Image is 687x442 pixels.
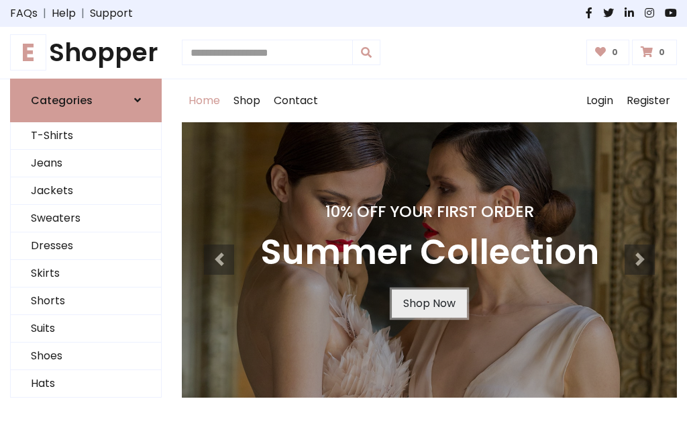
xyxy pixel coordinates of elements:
span: 0 [655,46,668,58]
a: Contact [267,79,325,122]
a: Jeans [11,150,161,177]
h6: Categories [31,94,93,107]
a: 0 [632,40,677,65]
a: FAQs [10,5,38,21]
a: Login [580,79,620,122]
a: Register [620,79,677,122]
a: Shoes [11,343,161,370]
a: Help [52,5,76,21]
span: | [38,5,52,21]
a: Support [90,5,133,21]
a: EShopper [10,38,162,68]
h1: Shopper [10,38,162,68]
a: Shop Now [392,290,467,318]
a: Jackets [11,177,161,205]
a: Dresses [11,232,161,260]
a: Shorts [11,288,161,315]
a: 0 [586,40,630,65]
a: Suits [11,315,161,343]
a: Skirts [11,260,161,288]
a: Home [182,79,227,122]
span: | [76,5,90,21]
a: Shop [227,79,267,122]
span: 0 [609,46,621,58]
h3: Summer Collection [260,232,599,273]
h4: 10% Off Your First Order [260,202,599,221]
a: T-Shirts [11,122,161,150]
a: Sweaters [11,205,161,232]
a: Categories [10,79,162,122]
span: E [10,34,46,71]
a: Hats [11,370,161,398]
